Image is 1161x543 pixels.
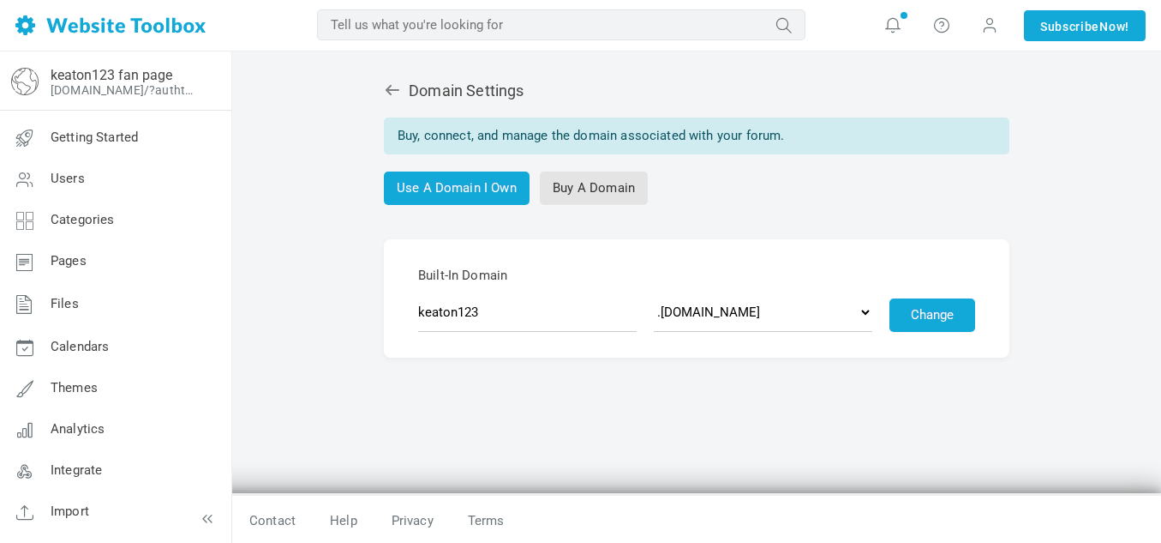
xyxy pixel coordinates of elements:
[51,130,138,145] span: Getting Started
[51,296,79,311] span: Files
[540,172,648,205] a: Buy A Domain
[889,299,975,332] button: Change
[1099,17,1129,36] span: Now!
[232,506,313,536] a: Contact
[51,504,89,519] span: Import
[1024,10,1146,41] a: SubscribeNow!
[51,421,105,437] span: Analytics
[51,462,102,478] span: Integrate
[51,380,98,395] span: Themes
[51,253,87,268] span: Pages
[384,118,1009,154] div: Buy, connect, and manage the domain associated with your forum.
[51,212,115,227] span: Categories
[11,68,39,95] img: globe-icon.png
[384,81,1009,100] h2: Domain Settings
[313,506,374,536] a: Help
[51,83,200,97] a: [DOMAIN_NAME]/?authtoken=628634063c90ebb69d13dd1ef0b71cf8&rememberMe=1
[418,265,975,286] span: Built-In Domain
[451,506,505,536] a: Terms
[317,9,805,40] input: Tell us what you're looking for
[384,172,530,205] a: Use A Domain I Own
[51,67,172,83] a: keaton123 fan page
[374,506,451,536] a: Privacy
[51,171,85,186] span: Users
[51,339,109,354] span: Calendars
